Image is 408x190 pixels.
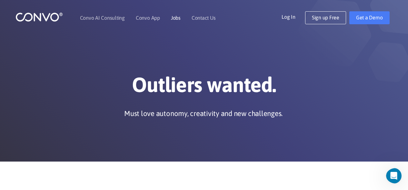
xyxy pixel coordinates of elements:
[349,11,390,24] a: Get a Demo
[171,15,181,20] a: Jobs
[386,168,406,184] iframe: Intercom live chat
[192,15,216,20] a: Contact Us
[124,109,283,118] p: Must love autonomy, creativity and new challenges.
[80,15,125,20] a: Convo AI Consulting
[15,12,63,22] img: logo_1.png
[305,11,346,24] a: Sign up Free
[136,15,160,20] a: Convo App
[25,72,383,102] h1: Outliers wanted.
[282,11,305,22] a: Log In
